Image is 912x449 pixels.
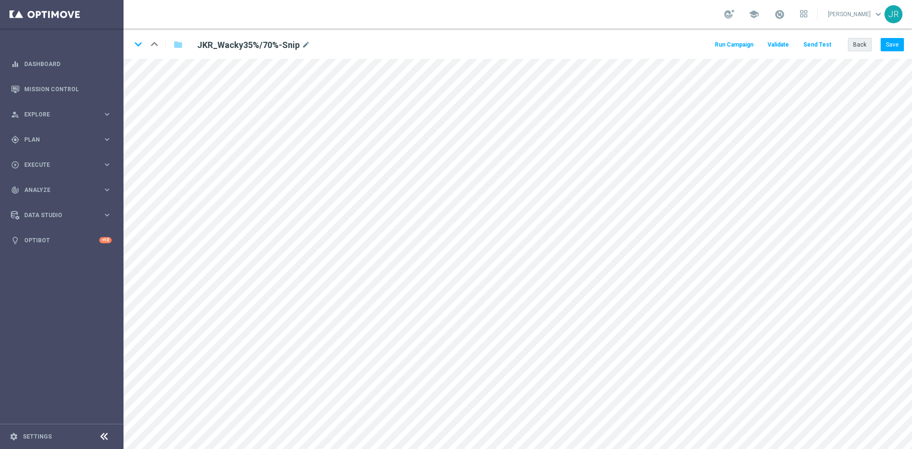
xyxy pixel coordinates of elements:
div: Execute [11,161,103,169]
span: Explore [24,112,103,117]
div: Mission Control [11,76,112,102]
i: keyboard_arrow_right [103,110,112,119]
i: keyboard_arrow_right [103,160,112,169]
span: Plan [24,137,103,143]
button: Run Campaign [713,38,755,51]
button: Send Test [802,38,833,51]
i: keyboard_arrow_right [103,135,112,144]
span: Validate [768,41,789,48]
span: school [749,9,759,19]
i: lightbulb [11,236,19,245]
div: Dashboard [11,51,112,76]
i: person_search [11,110,19,119]
div: JR [884,5,902,23]
div: Data Studio [11,211,103,220]
div: +10 [99,237,112,243]
i: gps_fixed [11,135,19,144]
div: Plan [11,135,103,144]
i: equalizer [11,60,19,68]
i: mode_edit [302,39,310,51]
i: keyboard_arrow_right [103,185,112,194]
i: play_circle_outline [11,161,19,169]
button: Data Studio keyboard_arrow_right [10,211,112,219]
div: Analyze [11,186,103,194]
button: track_changes Analyze keyboard_arrow_right [10,186,112,194]
a: Settings [23,434,52,439]
button: play_circle_outline Execute keyboard_arrow_right [10,161,112,169]
i: settings [9,432,18,441]
span: Execute [24,162,103,168]
span: Analyze [24,187,103,193]
div: Explore [11,110,103,119]
i: keyboard_arrow_down [131,37,145,51]
button: Mission Control [10,86,112,93]
button: lightbulb Optibot +10 [10,237,112,244]
a: [PERSON_NAME]keyboard_arrow_down [827,7,884,21]
a: Optibot [24,228,99,253]
i: keyboard_arrow_right [103,210,112,220]
button: person_search Explore keyboard_arrow_right [10,111,112,118]
h2: JKR_Wacky35%/70%-Snip [197,39,300,51]
i: track_changes [11,186,19,194]
button: equalizer Dashboard [10,60,112,68]
span: keyboard_arrow_down [873,9,883,19]
button: Back [848,38,872,51]
a: Mission Control [24,76,112,102]
a: Dashboard [24,51,112,76]
i: folder [173,39,183,50]
div: Optibot [11,228,112,253]
button: gps_fixed Plan keyboard_arrow_right [10,136,112,143]
button: folder [172,37,184,52]
button: Validate [766,38,790,51]
button: Save [881,38,904,51]
span: Data Studio [24,212,103,218]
